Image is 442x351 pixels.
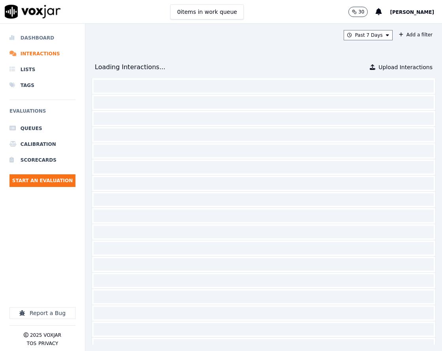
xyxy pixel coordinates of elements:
h6: Evaluations [9,106,75,121]
a: Tags [9,77,75,93]
p: 30 [358,9,364,15]
p: 2025 Voxjar [30,332,61,338]
a: Lists [9,62,75,77]
button: [PERSON_NAME] [390,7,442,17]
span: [PERSON_NAME] [390,9,434,15]
a: Queues [9,121,75,136]
button: Add a filter [396,30,436,40]
button: 0items in work queue [170,4,244,19]
button: Report a Bug [9,307,75,319]
button: 30 [348,7,368,17]
img: voxjar logo [5,5,61,19]
button: TOS [27,340,36,347]
button: 30 [348,7,376,17]
a: Dashboard [9,30,75,46]
button: Start an Evaluation [9,174,75,187]
button: Past 7 Days [344,30,393,40]
button: Upload Interactions [370,63,433,71]
a: Calibration [9,136,75,152]
button: Privacy [38,340,58,347]
div: Loading Interactions... [95,62,166,72]
a: Scorecards [9,152,75,168]
span: Upload Interactions [378,63,433,71]
a: Interactions [9,46,75,62]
